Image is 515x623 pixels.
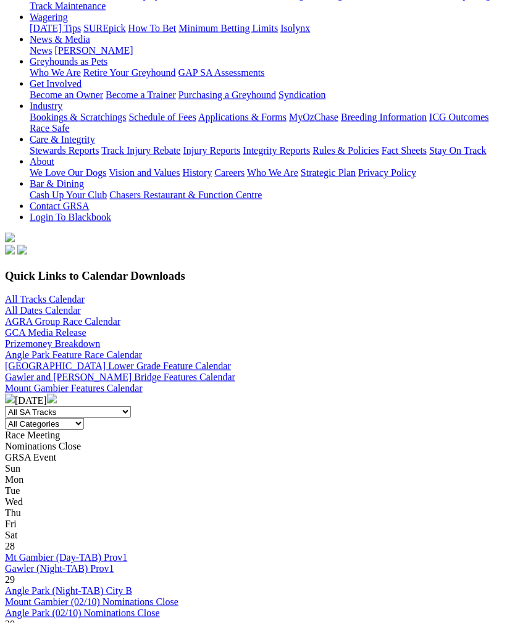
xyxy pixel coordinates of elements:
div: Sun [5,463,510,474]
span: 29 [5,574,15,585]
div: Mon [5,474,510,485]
a: Angle Park (02/10) Nominations Close [5,608,160,618]
a: Fact Sheets [382,145,427,156]
a: Gawler (Night-TAB) Prov1 [5,563,114,574]
img: twitter.svg [17,245,27,255]
div: Wed [5,496,510,508]
img: logo-grsa-white.png [5,233,15,243]
a: Syndication [278,90,325,100]
a: Bookings & Scratchings [30,112,126,122]
a: Gawler and [PERSON_NAME] Bridge Features Calendar [5,372,235,382]
div: News & Media [30,45,510,56]
a: Contact GRSA [30,201,89,211]
img: chevron-left-pager-white.svg [5,394,15,404]
div: Tue [5,485,510,496]
a: Become a Trainer [106,90,176,100]
a: Purchasing a Greyhound [178,90,276,100]
a: Stewards Reports [30,145,99,156]
a: GAP SA Assessments [178,67,265,78]
a: Stay On Track [429,145,486,156]
a: Vision and Values [109,167,180,178]
a: We Love Our Dogs [30,167,106,178]
a: GCA Media Release [5,327,86,338]
a: Mount Gambier (02/10) Nominations Close [5,596,178,607]
a: Who We Are [247,167,298,178]
a: All Tracks Calendar [5,294,85,304]
a: [GEOGRAPHIC_DATA] Lower Grade Feature Calendar [5,361,231,371]
a: Care & Integrity [30,134,95,144]
a: Retire Your Greyhound [83,67,176,78]
a: Track Maintenance [30,1,106,11]
a: Cash Up Your Club [30,190,107,200]
a: Integrity Reports [243,145,310,156]
a: Applications & Forms [198,112,287,122]
a: Login To Blackbook [30,212,111,222]
a: ICG Outcomes [429,112,488,122]
a: How To Bet [128,23,177,33]
a: About [30,156,54,167]
div: Fri [5,519,510,530]
a: SUREpick [83,23,125,33]
a: News & Media [30,34,90,44]
a: Mount Gambier Features Calendar [5,383,143,393]
div: Sat [5,530,510,541]
div: Get Involved [30,90,510,101]
div: [DATE] [5,394,510,406]
a: Industry [30,101,62,111]
div: Bar & Dining [30,190,510,201]
a: All Dates Calendar [5,305,81,316]
a: Prizemoney Breakdown [5,338,100,349]
a: Greyhounds as Pets [30,56,107,67]
a: Wagering [30,12,68,22]
a: Rules & Policies [312,145,379,156]
a: [DATE] Tips [30,23,81,33]
div: Greyhounds as Pets [30,67,510,78]
h3: Quick Links to Calendar Downloads [5,269,510,283]
a: Schedule of Fees [128,112,196,122]
div: Nominations Close [5,441,510,452]
a: Become an Owner [30,90,103,100]
div: GRSA Event [5,452,510,463]
a: Race Safe [30,123,69,133]
div: Thu [5,508,510,519]
img: facebook.svg [5,245,15,255]
div: About [30,167,510,178]
a: [PERSON_NAME] [54,45,133,56]
a: Careers [214,167,245,178]
span: 28 [5,541,15,551]
a: AGRA Group Race Calendar [5,316,120,327]
a: Isolynx [280,23,310,33]
a: News [30,45,52,56]
a: Angle Park Feature Race Calendar [5,349,142,360]
a: Chasers Restaurant & Function Centre [109,190,262,200]
div: Industry [30,112,510,134]
div: Care & Integrity [30,145,510,156]
a: Bar & Dining [30,178,84,189]
a: Strategic Plan [301,167,356,178]
a: Breeding Information [341,112,427,122]
a: History [182,167,212,178]
a: Mt Gambier (Day-TAB) Prov1 [5,552,127,562]
a: Track Injury Rebate [101,145,180,156]
a: Privacy Policy [358,167,416,178]
a: Who We Are [30,67,81,78]
div: Race Meeting [5,430,510,441]
a: Get Involved [30,78,82,89]
a: Angle Park (Night-TAB) City B [5,585,132,596]
div: Wagering [30,23,510,34]
a: Injury Reports [183,145,240,156]
a: MyOzChase [289,112,338,122]
img: chevron-right-pager-white.svg [47,394,57,404]
a: Minimum Betting Limits [178,23,278,33]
